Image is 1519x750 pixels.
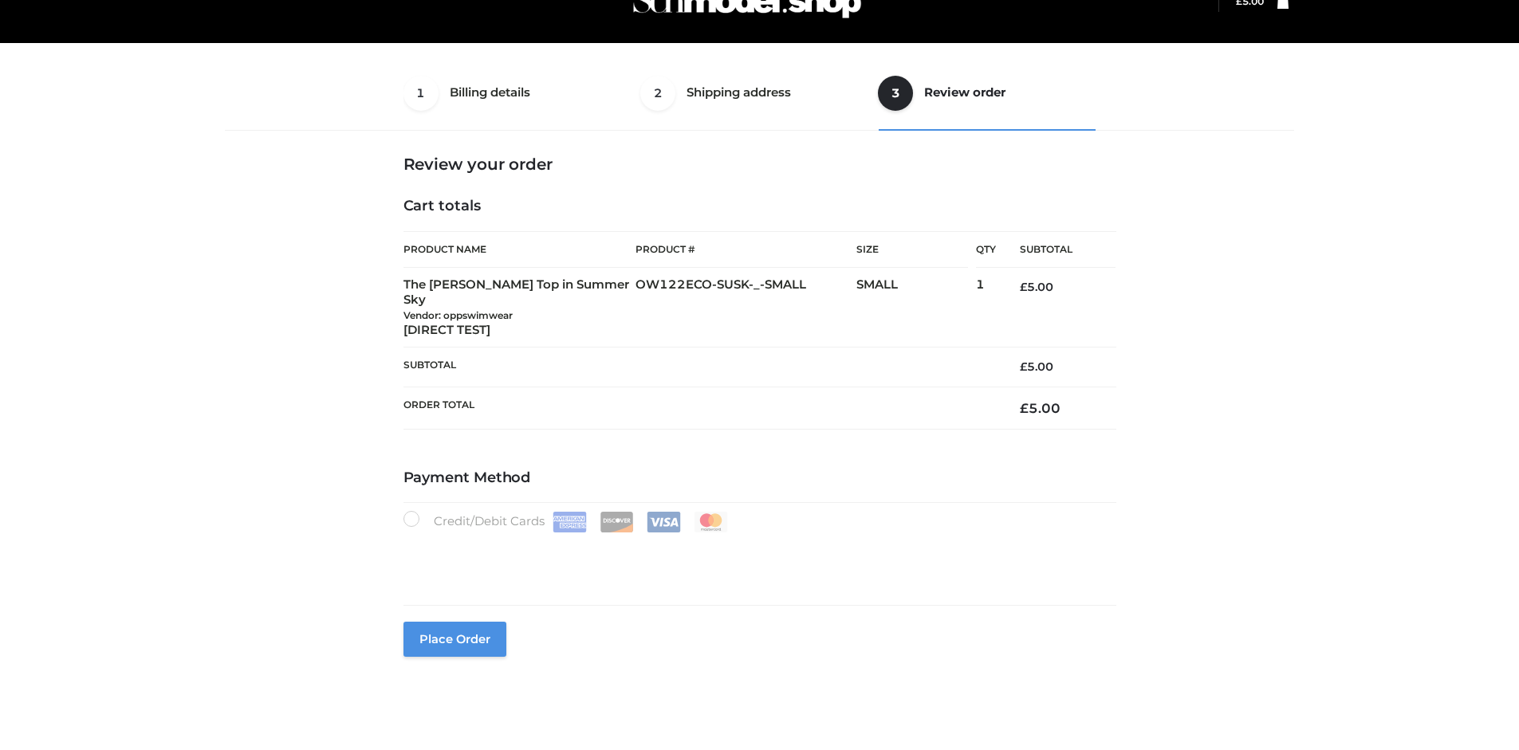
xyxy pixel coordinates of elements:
img: Amex [553,512,587,532]
span: £ [1020,359,1027,374]
span: £ [1020,280,1027,294]
h4: Payment Method [403,469,1116,487]
td: SMALL [856,268,976,348]
button: Place order [403,622,506,657]
th: Subtotal [996,232,1116,268]
td: 1 [976,268,996,348]
label: Credit/Debit Cards [403,511,730,532]
small: Vendor: oppswimwear [403,309,513,321]
td: The [PERSON_NAME] Top in Summer Sky [DIRECT TEST] [403,268,636,348]
th: Product # [636,231,856,268]
th: Subtotal [403,348,997,387]
th: Qty [976,231,996,268]
img: Mastercard [694,512,728,532]
td: OW122ECO-SUSK-_-SMALL [636,268,856,348]
h4: Cart totals [403,198,1116,215]
iframe: Secure payment input frame [400,529,1113,587]
th: Size [856,232,968,268]
span: £ [1020,400,1029,416]
img: Discover [600,512,634,532]
bdi: 5.00 [1020,400,1061,416]
img: Visa [647,512,681,532]
h3: Review your order [403,155,1116,174]
th: Order Total [403,387,997,429]
bdi: 5.00 [1020,359,1053,374]
th: Product Name [403,231,636,268]
bdi: 5.00 [1020,280,1053,294]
